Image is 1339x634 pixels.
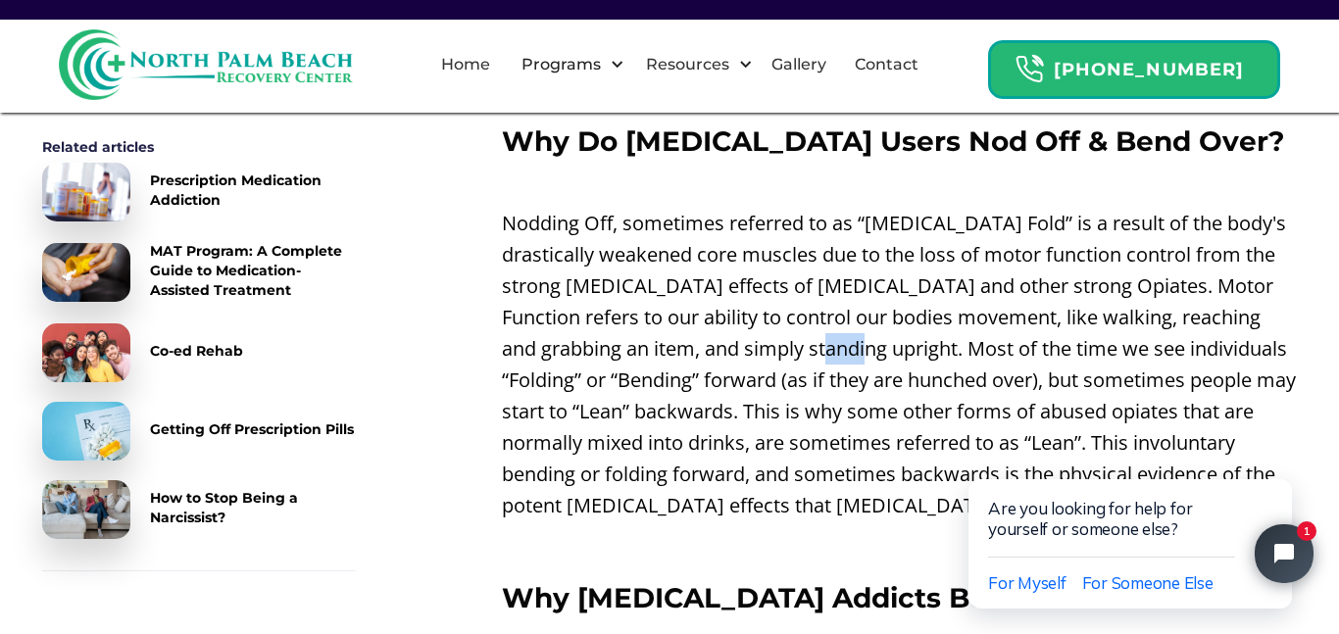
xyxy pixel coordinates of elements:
div: Resources [641,53,734,76]
div: Co-ed Rehab [150,341,243,361]
a: Gallery [760,33,838,96]
div: Related articles [42,137,356,157]
strong: Why Do [MEDICAL_DATA] Users Nod Off & Bend Over? [502,124,1284,158]
div: MAT Program: A Complete Guide to Medication-Assisted Treatment [150,241,356,300]
strong: Why [MEDICAL_DATA] Addicts Bend & Hunch Over [502,581,1232,614]
a: How to Stop Being a Narcissist? [42,480,356,539]
div: Programs [517,53,606,76]
strong: [PHONE_NUMBER] [1054,59,1244,80]
p: ‍ [502,531,1297,562]
a: Home [429,33,502,96]
img: Header Calendar Icons [1015,54,1044,84]
div: Programs [505,33,629,96]
div: Getting Off Prescription Pills [150,419,354,439]
a: Contact [843,33,930,96]
iframe: Tidio Chat [927,416,1339,634]
a: Co-ed Rehab [42,323,356,382]
p: ‍ [502,167,1297,198]
a: Header Calendar Icons[PHONE_NUMBER] [988,30,1280,99]
a: Prescription Medication Addiction [42,163,356,221]
div: Prescription Medication Addiction [150,171,356,210]
div: How to Stop Being a Narcissist? [150,488,356,527]
div: Resources [629,33,758,96]
a: Getting Off Prescription Pills [42,402,356,461]
p: Nodding Off, sometimes referred to as “[MEDICAL_DATA] Fold” is a result of the body's drastically... [502,208,1297,521]
a: MAT Program: A Complete Guide to Medication-Assisted Treatment [42,241,356,304]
